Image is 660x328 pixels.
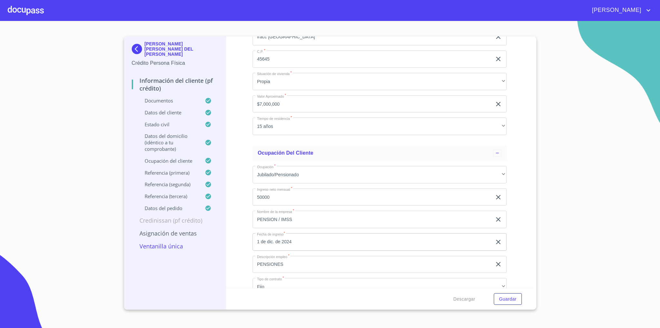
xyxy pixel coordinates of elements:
p: [PERSON_NAME] [PERSON_NAME] DEL [PERSON_NAME] [145,41,218,57]
p: Referencia (segunda) [132,181,205,188]
button: clear input [494,100,502,108]
p: Datos del cliente [132,109,205,116]
button: Descargar [451,293,478,305]
p: Datos del domicilio (idéntico a tu comprobante) [132,133,205,152]
p: Documentos [132,97,205,104]
button: clear input [494,193,502,201]
button: clear input [494,55,502,63]
div: [PERSON_NAME] [PERSON_NAME] DEL [PERSON_NAME] [132,41,218,59]
p: Ventanilla única [132,242,218,250]
button: clear input [494,216,502,223]
img: Docupass spot blue [132,44,145,54]
button: account of current user [587,5,652,15]
span: [PERSON_NAME] [587,5,645,15]
p: Asignación de Ventas [132,229,218,237]
div: Fijo [253,278,507,295]
div: Propia [253,73,507,90]
p: Credinissan (PF crédito) [132,217,218,224]
p: Referencia (tercera) [132,193,205,199]
span: Descargar [453,295,475,303]
p: Referencia (primera) [132,169,205,176]
div: Ocupación del Cliente [253,145,507,161]
p: Ocupación del Cliente [132,158,205,164]
button: clear input [494,260,502,268]
p: Información del cliente (PF crédito) [132,77,218,92]
p: Crédito Persona Física [132,59,218,67]
span: Ocupación del Cliente [258,150,313,156]
p: Estado Civil [132,121,205,128]
button: clear input [494,33,502,41]
button: Guardar [494,293,521,305]
div: 15 años [253,118,507,135]
span: Guardar [499,295,516,303]
p: Datos del pedido [132,205,205,211]
div: Jubilado/Pensionado [253,166,507,183]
